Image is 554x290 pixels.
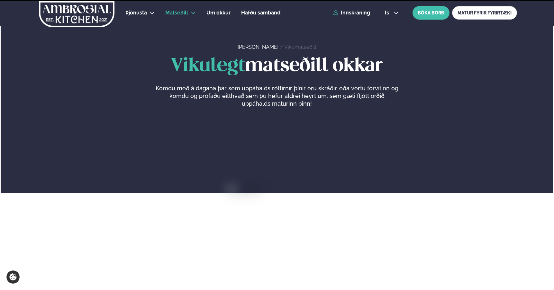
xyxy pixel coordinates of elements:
span: Vikulegt [171,57,245,75]
span: Matseðill [165,10,188,16]
a: [PERSON_NAME] [238,44,278,50]
img: logo [38,1,115,27]
a: MATUR FYRIR FYRIRTÆKI [452,6,517,20]
p: Komdu með á dagana þar sem uppáhalds réttirnir þínir eru skráðir, eða vertu forvitinn og komdu og... [155,84,398,108]
a: Cookie settings [6,270,20,284]
span: Hafðu samband [241,10,280,16]
span: / [280,44,284,50]
button: is [380,10,404,15]
a: Innskráning [333,10,370,16]
a: Þjónusta [125,9,147,17]
span: is [385,10,391,15]
span: Um okkur [206,10,231,16]
span: Þjónusta [125,10,147,16]
button: BÓKA BORÐ [413,6,450,20]
a: Matseðill [165,9,188,17]
a: Um okkur [206,9,231,17]
a: Vikumatseðill [284,44,316,50]
h1: matseðill okkar [37,56,517,76]
a: Hafðu samband [241,9,280,17]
